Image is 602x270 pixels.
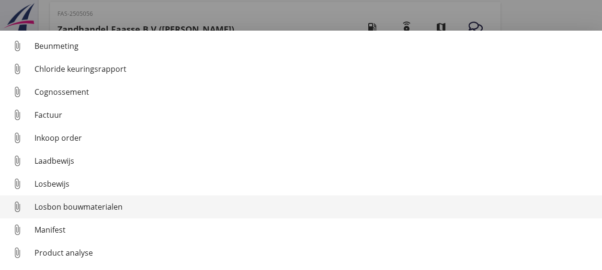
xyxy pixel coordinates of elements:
[34,63,594,75] div: Chloride keuringsrapport
[34,201,594,213] div: Losbon bouwmaterialen
[10,38,25,54] i: attach_file
[10,61,25,77] i: attach_file
[10,84,25,100] i: attach_file
[10,245,25,260] i: attach_file
[34,224,594,236] div: Manifest
[34,155,594,167] div: Laadbewijs
[10,153,25,169] i: attach_file
[34,40,594,52] div: Beunmeting
[34,109,594,121] div: Factuur
[10,176,25,191] i: attach_file
[34,132,594,144] div: Inkoop order
[10,130,25,146] i: attach_file
[10,199,25,214] i: attach_file
[10,222,25,237] i: attach_file
[34,178,594,190] div: Losbewijs
[10,107,25,123] i: attach_file
[34,86,594,98] div: Cognossement
[34,247,594,259] div: Product analyse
